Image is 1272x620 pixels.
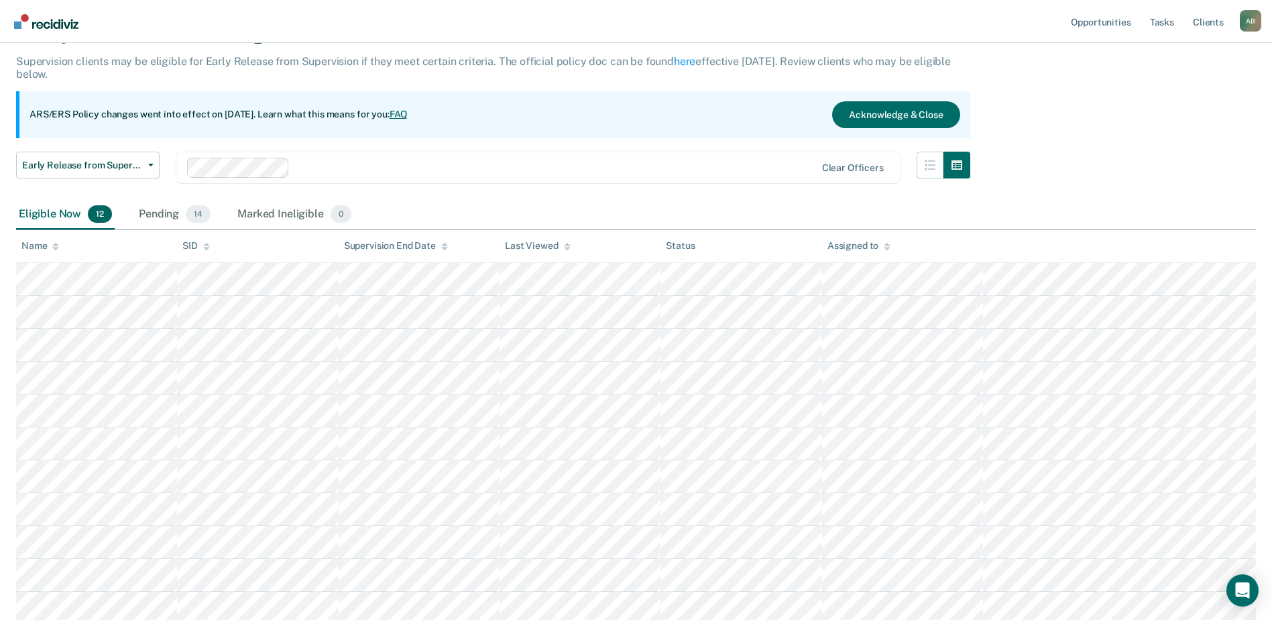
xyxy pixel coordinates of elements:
a: here [674,55,695,68]
img: Recidiviz [14,14,78,29]
div: Pending14 [136,200,213,229]
div: Eligible Now12 [16,200,115,229]
span: 12 [88,205,112,223]
span: 0 [331,205,351,223]
div: Supervision End Date [344,240,448,252]
div: Marked Ineligible0 [235,200,354,229]
div: Last Viewed [505,240,570,252]
div: Status [666,240,695,252]
div: Assigned to [827,240,890,252]
button: Acknowledge & Close [832,101,960,128]
a: FAQ [390,109,408,119]
div: A B [1240,10,1261,32]
div: Name [21,240,59,252]
p: Supervision clients may be eligible for Early Release from Supervision if they meet certain crite... [16,55,951,81]
p: ARS/ERS Policy changes went into effect on [DATE]. Learn what this means for you: [30,108,408,121]
span: Early Release from Supervision [22,160,143,171]
div: SID [182,240,210,252]
span: 14 [186,205,211,223]
button: Profile dropdown button [1240,10,1261,32]
button: Early Release from Supervision [16,152,160,178]
div: Clear officers [822,162,884,174]
div: Open Intercom Messenger [1226,574,1259,607]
